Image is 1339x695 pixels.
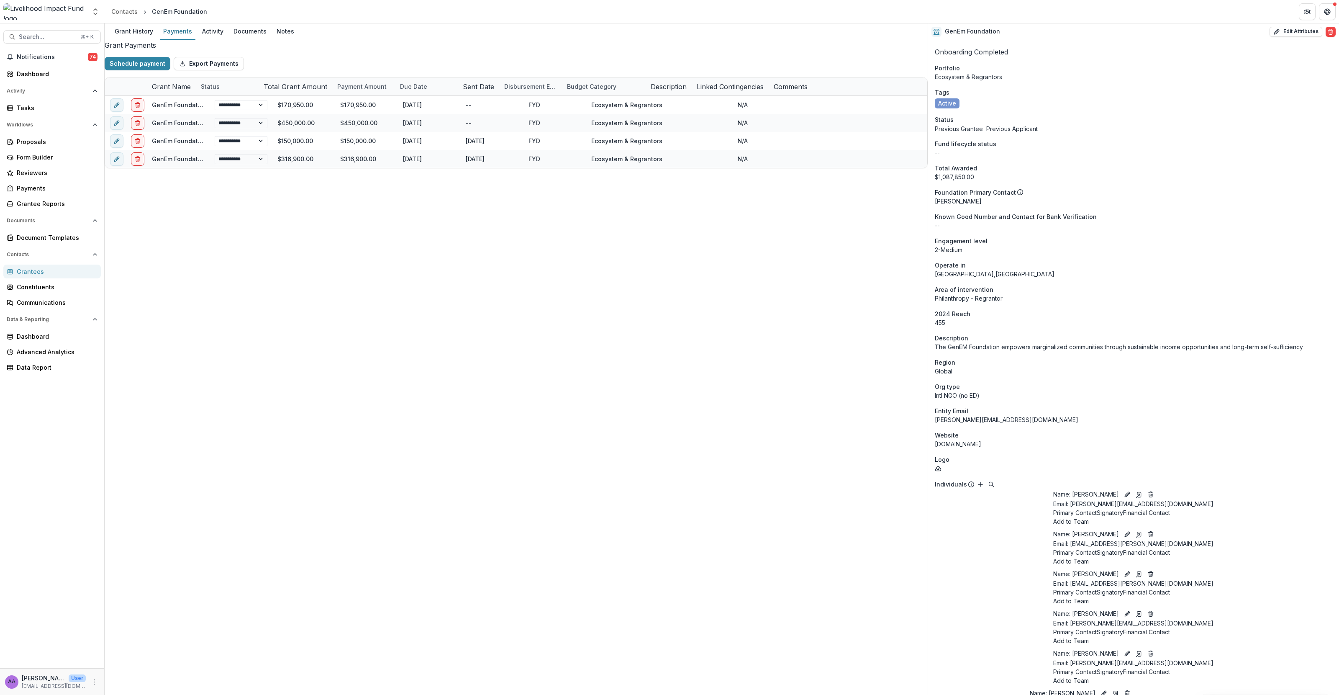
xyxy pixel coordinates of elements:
[108,5,210,18] nav: breadcrumb
[199,23,227,40] a: Activity
[3,214,101,227] button: Open Documents
[196,82,225,91] div: Status
[395,77,458,95] div: Due Date
[332,77,395,95] div: Payment Amount
[461,96,523,114] div: --
[646,82,692,92] div: Description
[692,77,769,95] div: Linked Contingencies
[147,77,196,95] div: Grant Name
[458,82,499,92] div: Sent Date
[1097,589,1123,596] span: Signatory
[1053,530,1119,538] p: [PERSON_NAME]
[769,77,813,95] div: Comments
[1053,659,1213,667] a: Email: [PERSON_NAME][EMAIL_ADDRESS][DOMAIN_NAME]
[528,136,540,145] div: FYD
[398,96,461,114] div: [DATE]
[499,82,562,91] div: Disbursement Entity
[1053,530,1119,538] a: Name: [PERSON_NAME]
[1136,490,1142,499] a: Go to contact
[461,132,523,150] div: [DATE]
[562,77,646,95] div: Budget Category
[17,69,94,78] div: Dashboard
[3,265,101,278] a: Grantees
[1053,569,1119,578] p: [PERSON_NAME]
[935,391,1332,400] p: Intl NGO (no ED)
[7,317,89,322] span: Data & Reporting
[1097,628,1123,636] span: Signatory
[17,332,94,341] div: Dashboard
[1053,569,1119,578] a: Name: [PERSON_NAME]
[110,116,123,130] button: edit
[528,118,540,127] div: FYD
[1146,569,1156,579] button: Deletes
[935,212,1097,221] span: Known Good Number and Contact for Bank Verification
[1123,668,1170,675] span: Financial Contact
[1053,499,1213,508] a: Email: [PERSON_NAME][EMAIL_ADDRESS][DOMAIN_NAME]
[152,155,257,162] a: GenEm Foundation - 2024 Grant 1/2
[22,682,86,690] p: [EMAIL_ADDRESS][DOMAIN_NAME]
[986,479,996,489] button: Search
[3,248,101,261] button: Open Contacts
[528,100,540,109] div: FYD
[1053,570,1070,577] span: Name :
[272,132,335,150] div: $150,000.00
[3,197,101,211] a: Grantee Reports
[1053,580,1068,587] span: Email:
[398,132,461,150] div: [DATE]
[1326,27,1336,37] button: Delete
[131,134,144,148] button: delete
[1122,649,1132,659] button: Edit
[1053,540,1068,547] span: Email:
[935,407,968,415] span: Entity Email
[935,415,1332,424] div: [PERSON_NAME][EMAIL_ADDRESS][DOMAIN_NAME]
[1136,649,1142,658] a: Go to contact
[1053,659,1068,667] span: Email:
[935,197,1332,206] p: [PERSON_NAME]
[160,25,195,37] div: Payments
[7,88,89,94] span: Activity
[131,116,144,130] button: delete
[499,77,562,95] div: Disbursement Entity
[273,25,298,37] div: Notes
[1053,509,1097,516] span: Primary Contact
[935,88,949,97] span: Tags
[738,118,748,127] button: N/A
[398,114,461,132] div: [DATE]
[1053,610,1070,617] span: Name :
[935,270,1332,278] p: [GEOGRAPHIC_DATA],[GEOGRAPHIC_DATA]
[938,100,956,107] span: Active
[272,150,335,168] div: $316,900.00
[1319,3,1336,20] button: Get Help
[3,84,101,98] button: Open Activity
[230,25,270,37] div: Documents
[935,358,955,367] span: Region
[3,296,101,309] a: Communications
[17,363,94,372] div: Data Report
[935,48,1008,56] span: Onboarding Completed
[1053,668,1097,675] span: Primary Contact
[1053,650,1070,657] span: Name :
[1122,569,1132,579] button: Edit
[1053,539,1213,548] a: Email: [EMAIL_ADDRESS][PERSON_NAME][DOMAIN_NAME]
[17,298,94,307] div: Communications
[1136,569,1142,578] a: Go to contact
[935,480,967,489] p: Individuals
[1122,489,1132,499] button: Edit
[3,67,101,81] a: Dashboard
[111,23,156,40] a: Grant History
[3,360,101,374] a: Data Report
[646,77,692,95] div: Description
[7,122,89,128] span: Workflows
[458,77,499,95] div: Sent Date
[986,126,1038,133] span: Previous Applicant
[935,367,1332,376] p: Global
[22,674,65,682] p: [PERSON_NAME]
[1122,529,1132,539] button: Edit
[935,455,949,464] span: Logo
[935,342,1332,351] p: The GenEM Foundation empowers marginalized communities through sustainable income opportunities a...
[111,25,156,37] div: Grant History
